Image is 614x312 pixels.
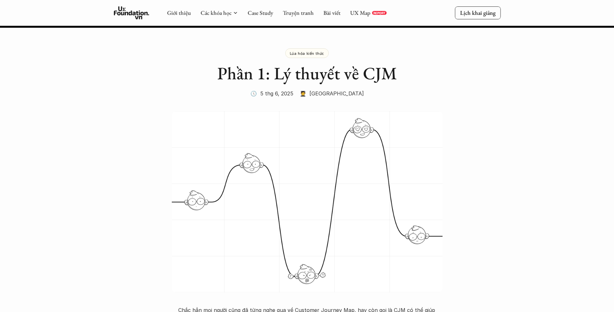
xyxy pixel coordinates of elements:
[373,11,385,15] p: REPORT
[300,89,364,98] p: 🧑‍🎓 [GEOGRAPHIC_DATA]
[167,9,191,16] a: Giới thiệu
[460,9,495,16] p: Lịch khai giảng
[283,9,314,16] a: Truyện tranh
[323,9,340,16] a: Bài viết
[200,9,231,16] a: Các khóa học
[248,9,273,16] a: Case Study
[250,89,293,98] p: 🕔 5 thg 6, 2025
[455,6,501,19] a: Lịch khai giảng
[290,51,324,55] p: Lúa hóa kiến thức
[372,11,386,15] a: REPORT
[178,63,436,84] h1: Phần 1: Lý thuyết về CJM
[350,9,370,16] a: UX Map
